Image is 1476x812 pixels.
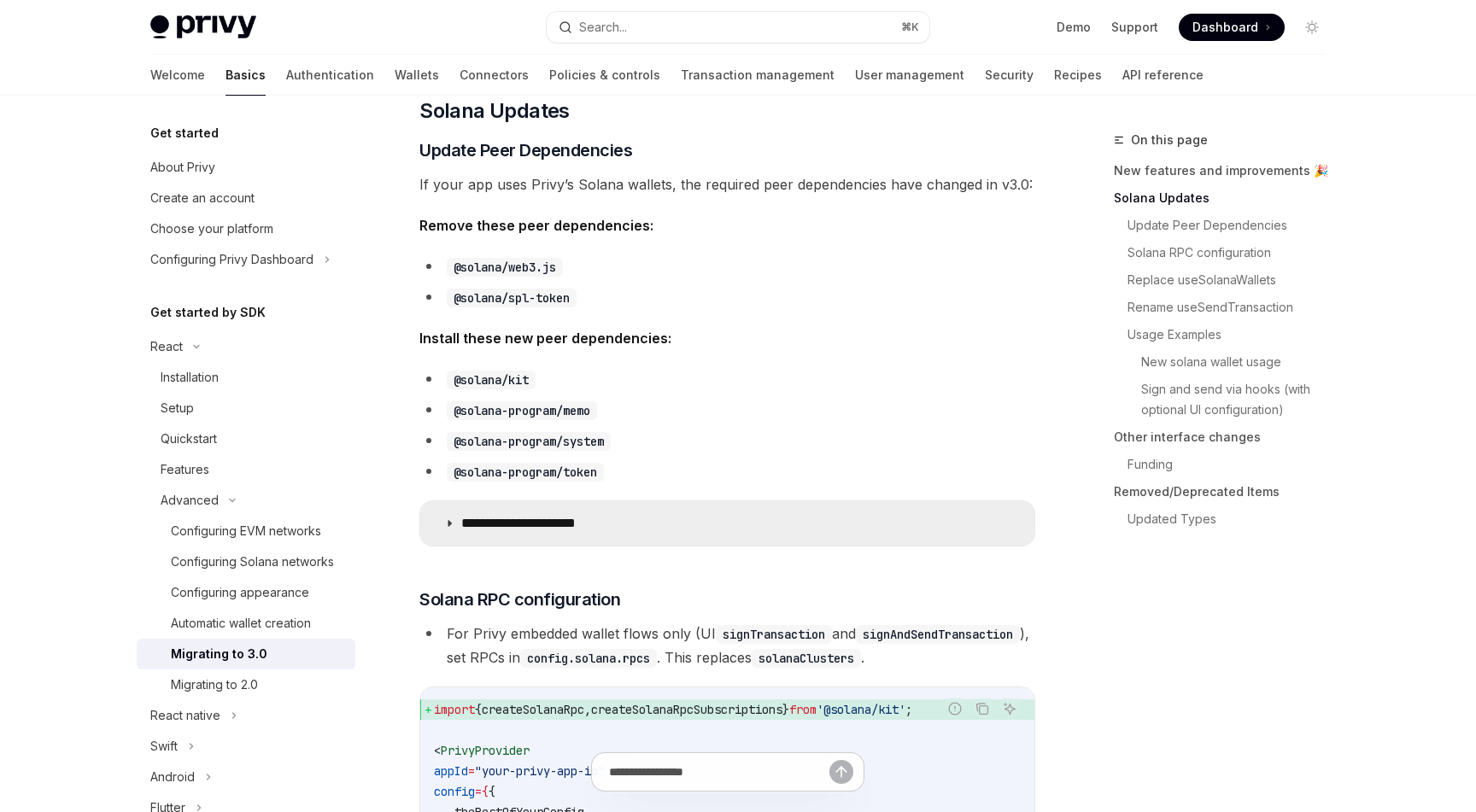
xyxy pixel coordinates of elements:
a: Replace useSolanaWallets [1127,266,1339,294]
a: Welcome [150,55,205,96]
a: User management [855,55,964,96]
h5: Get started [150,123,219,143]
span: ⌘ K [901,20,919,34]
div: React [150,336,183,357]
a: About Privy [137,152,355,183]
a: Transaction management [681,55,835,96]
span: Solana Updates [419,97,570,125]
div: About Privy [150,157,215,178]
a: Demo [1057,19,1091,36]
a: Security [985,55,1034,96]
button: Ask AI [999,698,1021,720]
div: Search... [579,17,627,38]
span: < [434,743,441,758]
span: ; [905,702,912,717]
a: Migrating to 3.0 [137,639,355,669]
a: Other interface changes [1114,424,1339,451]
a: Wallets [395,55,439,96]
button: Copy the contents from the code block [971,698,993,720]
div: Choose your platform [150,219,273,239]
a: Support [1111,19,1158,36]
span: PrivyProvider [441,743,530,758]
a: Dashboard [1179,14,1285,41]
span: from [789,702,817,717]
button: Send message [829,760,853,784]
a: Policies & controls [549,55,660,96]
div: Migrating to 2.0 [171,675,258,695]
a: Sign and send via hooks (with optional UI configuration) [1141,376,1339,424]
a: Funding [1127,451,1339,478]
button: Toggle dark mode [1298,14,1326,41]
code: @solana-program/memo [447,401,597,420]
code: solanaClusters [752,649,861,668]
span: { [475,702,482,717]
code: signTransaction [716,625,832,644]
a: Automatic wallet creation [137,608,355,639]
span: Update Peer Dependencies [419,138,632,162]
strong: Install these new peer dependencies: [419,330,671,347]
a: API reference [1122,55,1204,96]
h5: Get started by SDK [150,302,266,323]
div: React native [150,705,220,726]
a: Basics [225,55,266,96]
a: Authentication [286,55,374,96]
div: Configuring appearance [171,582,309,603]
code: @solana/web3.js [447,258,563,277]
a: Choose your platform [137,213,355,244]
div: Android [150,767,195,787]
div: Setup [161,398,194,418]
a: New solana wallet usage [1141,348,1339,376]
a: Usage Examples [1127,321,1339,348]
span: If your app uses Privy’s Solana wallets, the required peer dependencies have changed in v3.0: [419,172,1035,196]
a: Connectors [460,55,529,96]
a: Setup [137,393,355,424]
span: Solana RPC configuration [419,587,620,611]
span: On this page [1131,130,1208,150]
a: Recipes [1054,55,1102,96]
code: @solana-program/system [447,432,611,451]
li: For Privy embedded wallet flows only (UI and ), set RPCs in . This replaces . [419,622,1035,669]
a: Configuring EVM networks [137,516,355,546]
div: Installation [161,367,219,388]
a: Features [137,454,355,485]
div: Automatic wallet creation [171,613,311,634]
img: light logo [150,15,256,39]
span: } [782,702,789,717]
div: Features [161,459,209,480]
a: Quickstart [137,424,355,454]
strong: Remove these peer dependencies: [419,217,653,234]
a: Solana RPC configuration [1127,239,1339,266]
span: , [584,702,591,717]
div: Migrating to 3.0 [171,644,267,664]
a: Solana Updates [1114,184,1339,212]
code: @solana/spl-token [447,289,577,307]
div: Configuring Solana networks [171,552,334,572]
span: Dashboard [1192,19,1258,36]
code: @solana/kit [447,371,536,389]
div: Configuring EVM networks [171,521,321,541]
a: Update Peer Dependencies [1127,212,1339,239]
a: Removed/Deprecated Items [1114,478,1339,505]
a: New features and improvements 🎉 [1114,157,1339,184]
a: Migrating to 2.0 [137,669,355,700]
code: signAndSendTransaction [856,625,1020,644]
span: '@solana/kit' [817,702,905,717]
a: Rename useSendTransaction [1127,294,1339,321]
a: Create an account [137,183,355,213]
a: Configuring Solana networks [137,546,355,577]
div: Quickstart [161,429,217,449]
a: Configuring appearance [137,577,355,608]
div: Advanced [161,490,219,511]
button: Search...⌘K [547,12,929,43]
div: Swift [150,736,178,757]
span: createSolanaRpcSubscriptions [591,702,782,717]
div: Create an account [150,188,255,208]
a: Installation [137,362,355,393]
a: Updated Types [1127,505,1339,533]
div: Configuring Privy Dashboard [150,249,313,270]
span: import [434,702,475,717]
span: createSolanaRpc [482,702,584,717]
button: Report incorrect code [944,698,966,720]
code: @solana-program/token [447,463,604,482]
code: config.solana.rpcs [520,649,657,668]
